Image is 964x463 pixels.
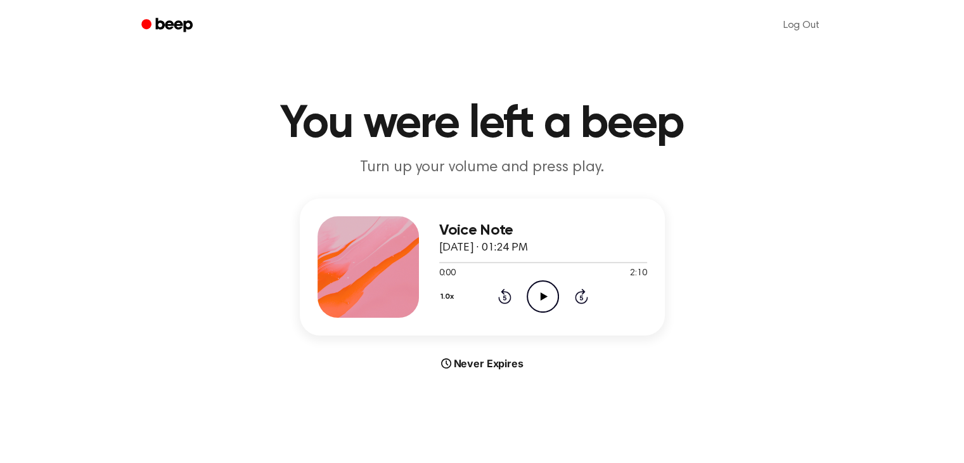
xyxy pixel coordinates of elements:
[439,222,647,239] h3: Voice Note
[158,101,807,147] h1: You were left a beep
[239,157,726,178] p: Turn up your volume and press play.
[630,267,646,280] span: 2:10
[771,10,832,41] a: Log Out
[439,286,459,308] button: 1.0x
[300,356,665,371] div: Never Expires
[132,13,204,38] a: Beep
[439,242,528,254] span: [DATE] · 01:24 PM
[439,267,456,280] span: 0:00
